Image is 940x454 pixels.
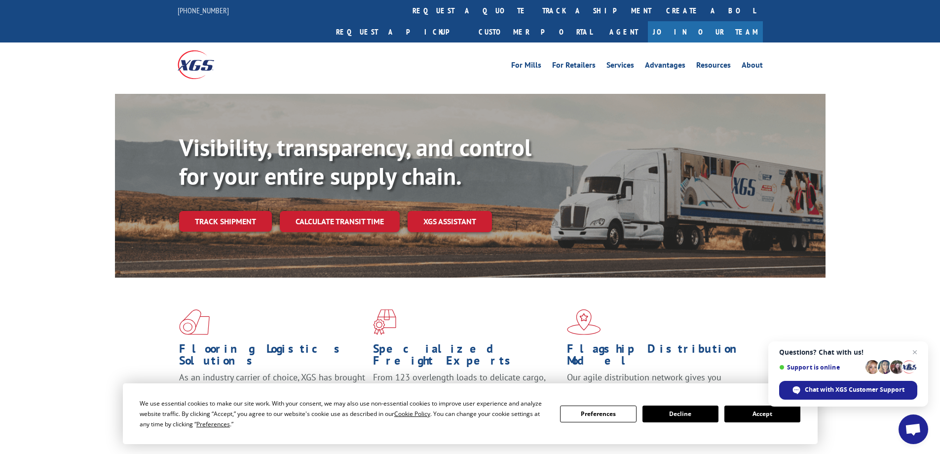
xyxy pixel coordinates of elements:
span: Chat with XGS Customer Support [805,385,904,394]
p: From 123 overlength loads to delicate cargo, our experienced staff knows the best way to move you... [373,371,560,415]
a: For Mills [511,61,541,72]
h1: Flooring Logistics Solutions [179,343,366,371]
div: We use essential cookies to make our site work. With your consent, we may also use non-essential ... [140,398,548,429]
a: [PHONE_NUMBER] [178,5,229,15]
img: xgs-icon-flagship-distribution-model-red [567,309,601,335]
span: Close chat [909,346,921,358]
a: Track shipment [179,211,272,232]
span: As an industry carrier of choice, XGS has brought innovation and dedication to flooring logistics... [179,371,365,407]
button: Accept [724,406,800,422]
h1: Specialized Freight Experts [373,343,560,371]
a: Customer Portal [471,21,600,42]
a: Calculate transit time [280,211,400,232]
img: xgs-icon-total-supply-chain-intelligence-red [179,309,210,335]
b: Visibility, transparency, and control for your entire supply chain. [179,132,531,191]
a: About [742,61,763,72]
button: Preferences [560,406,636,422]
button: Decline [642,406,718,422]
span: Our agile distribution network gives you nationwide inventory management on demand. [567,371,749,395]
div: Open chat [899,414,928,444]
a: Agent [600,21,648,42]
a: Resources [696,61,731,72]
a: Join Our Team [648,21,763,42]
a: Advantages [645,61,685,72]
img: xgs-icon-focused-on-flooring-red [373,309,396,335]
a: XGS ASSISTANT [408,211,492,232]
span: Questions? Chat with us! [779,348,917,356]
a: Request a pickup [329,21,471,42]
div: Chat with XGS Customer Support [779,381,917,400]
span: Support is online [779,364,862,371]
h1: Flagship Distribution Model [567,343,753,371]
div: Cookie Consent Prompt [123,383,818,444]
a: For Retailers [552,61,596,72]
span: Cookie Policy [394,410,430,418]
span: Preferences [196,420,230,428]
a: Services [606,61,634,72]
